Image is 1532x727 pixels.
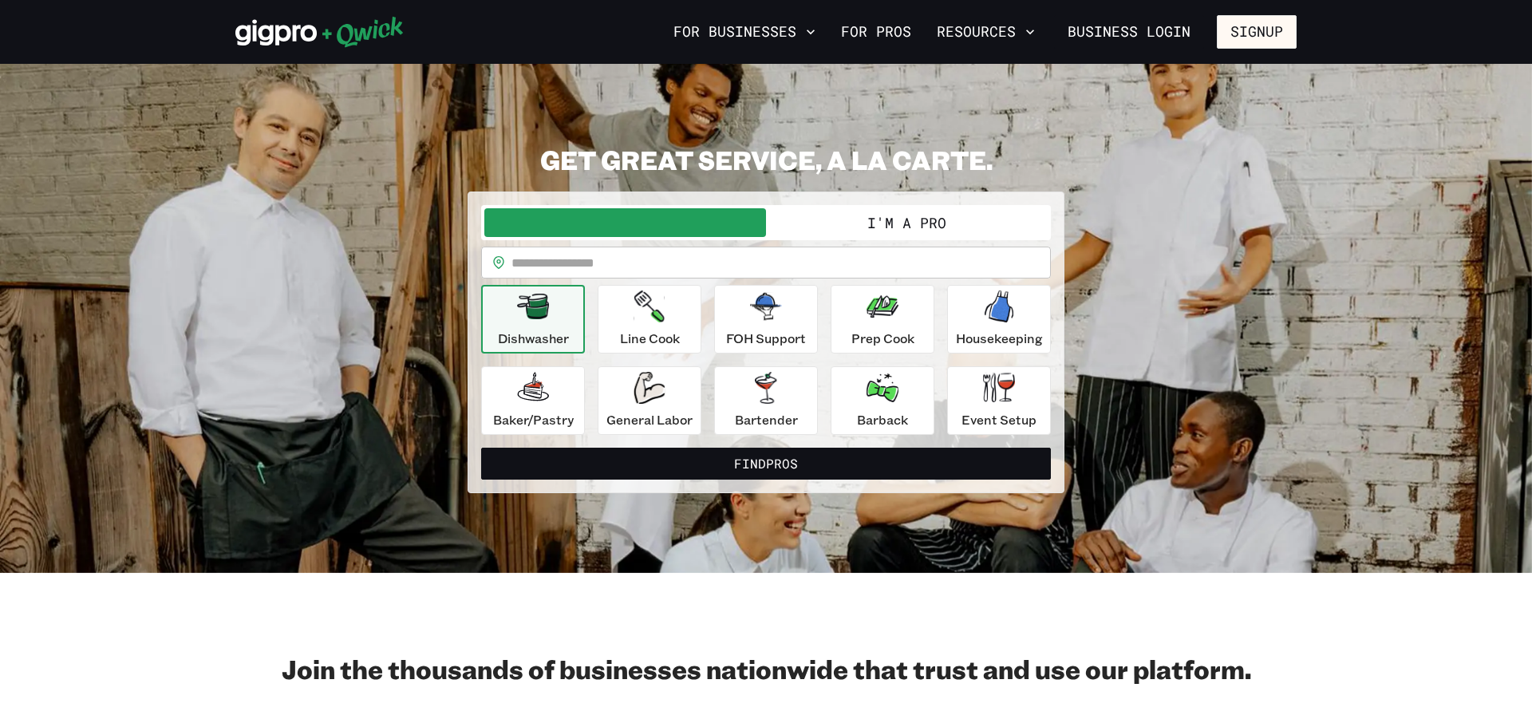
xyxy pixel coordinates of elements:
[831,285,934,354] button: Prep Cook
[481,366,585,435] button: Baker/Pastry
[857,410,908,429] p: Barback
[481,448,1051,480] button: FindPros
[831,366,934,435] button: Barback
[961,410,1036,429] p: Event Setup
[468,144,1064,176] h2: GET GREAT SERVICE, A LA CARTE.
[235,653,1297,685] h2: Join the thousands of businesses nationwide that trust and use our platform.
[598,366,701,435] button: General Labor
[766,208,1048,237] button: I'm a Pro
[1217,15,1297,49] button: Signup
[484,208,766,237] button: I'm a Business
[714,366,818,435] button: Bartender
[620,329,680,348] p: Line Cook
[956,329,1043,348] p: Housekeeping
[667,18,822,45] button: For Businesses
[481,285,585,354] button: Dishwasher
[851,329,914,348] p: Prep Cook
[606,410,693,429] p: General Labor
[493,410,574,429] p: Baker/Pastry
[714,285,818,354] button: FOH Support
[598,285,701,354] button: Line Cook
[947,366,1051,435] button: Event Setup
[498,329,569,348] p: Dishwasher
[947,285,1051,354] button: Housekeeping
[726,329,806,348] p: FOH Support
[930,18,1041,45] button: Resources
[735,410,798,429] p: Bartender
[1054,15,1204,49] a: Business Login
[835,18,918,45] a: For Pros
